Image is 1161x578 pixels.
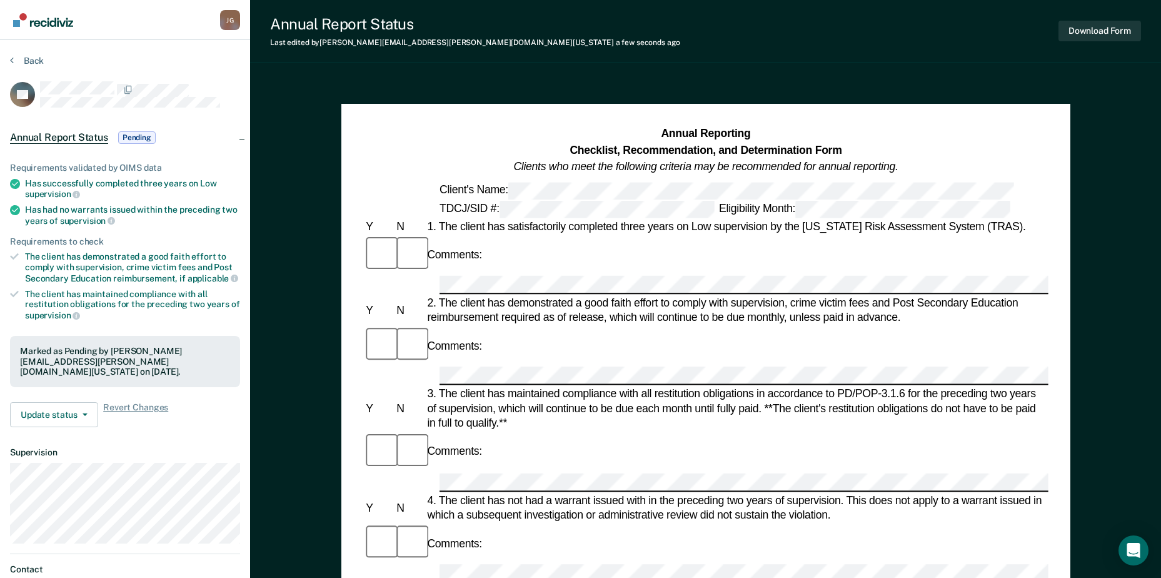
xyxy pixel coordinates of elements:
div: Requirements to check [10,236,240,247]
div: 1. The client has satisfactorily completed three years on Low supervision by the [US_STATE] Risk ... [425,219,1048,234]
div: Last edited by [PERSON_NAME][EMAIL_ADDRESS][PERSON_NAME][DOMAIN_NAME][US_STATE] [270,38,680,47]
button: Profile dropdown button [220,10,240,30]
strong: Annual Reporting [661,127,750,139]
div: Comments: [425,536,484,551]
span: supervision [25,310,80,320]
div: Annual Report Status [270,15,680,33]
div: N [394,402,425,417]
div: 4. The client has not had a warrant issued with in the preceding two years of supervision. This d... [425,493,1048,522]
div: The client has demonstrated a good faith effort to comply with supervision, crime victim fees and... [25,251,240,283]
div: Y [363,219,394,234]
div: Comments: [425,445,484,460]
button: Back [10,55,44,66]
div: J G [220,10,240,30]
dt: Supervision [10,447,240,458]
div: Y [363,402,394,417]
span: Revert Changes [103,402,168,427]
span: supervision [60,216,115,226]
span: Annual Report Status [10,131,108,144]
img: Recidiviz [13,13,73,27]
div: Has successfully completed three years on Low [25,178,240,200]
div: Client's Name: [437,182,1017,199]
div: Comments: [425,247,484,262]
span: Pending [118,131,156,144]
div: Marked as Pending by [PERSON_NAME][EMAIL_ADDRESS][PERSON_NAME][DOMAIN_NAME][US_STATE] on [DATE]. [20,346,230,377]
div: Comments: [425,338,484,353]
div: 3. The client has maintained compliance with all restitution obligations in accordance to PD/POP-... [425,387,1048,431]
span: applicable [188,273,238,283]
div: TDCJ/SID #: [437,200,716,217]
div: 2. The client has demonstrated a good faith effort to comply with supervision, crime victim fees ... [425,295,1048,325]
em: Clients who meet the following criteria may be recommended for annual reporting. [513,160,898,173]
button: Update status [10,402,98,427]
div: Eligibility Month: [716,200,1012,217]
span: a few seconds ago [616,38,680,47]
dt: Contact [10,564,240,575]
button: Download Form [1058,21,1141,41]
div: N [394,219,425,234]
div: N [394,303,425,318]
span: supervision [25,189,80,199]
div: Y [363,303,394,318]
div: N [394,500,425,515]
strong: Checklist, Recommendation, and Determination Form [570,144,842,156]
div: The client has maintained compliance with all restitution obligations for the preceding two years of [25,289,240,321]
div: Open Intercom Messenger [1118,535,1148,565]
div: Has had no warrants issued within the preceding two years of [25,205,240,226]
div: Requirements validated by OIMS data [10,163,240,173]
div: Y [363,500,394,515]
